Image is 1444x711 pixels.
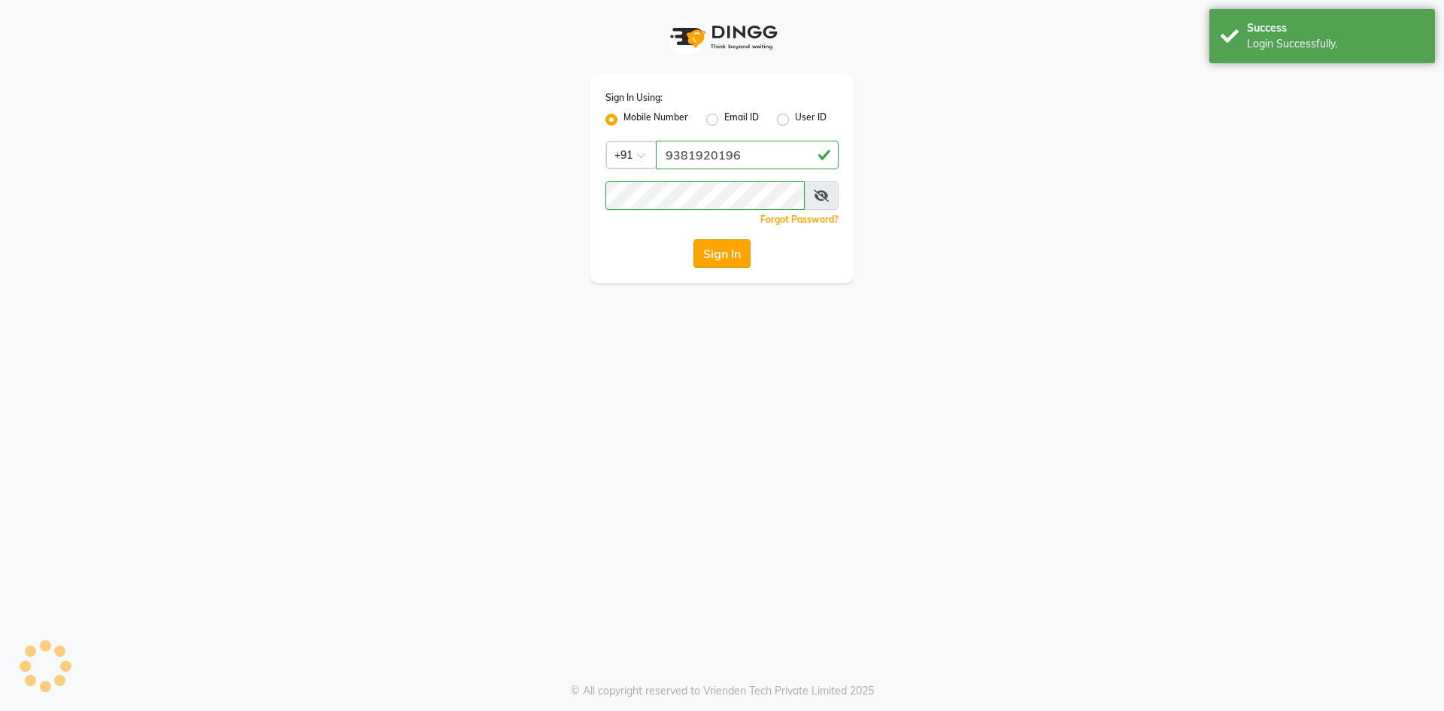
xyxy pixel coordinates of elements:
label: Mobile Number [623,111,688,129]
a: Forgot Password? [760,214,839,225]
label: User ID [795,111,827,129]
div: Login Successfully. [1247,36,1424,52]
button: Sign In [693,239,751,268]
label: Email ID [724,111,759,129]
div: Success [1247,20,1424,36]
input: Username [605,181,805,210]
label: Sign In Using: [605,91,663,105]
img: logo1.svg [662,15,782,59]
input: Username [656,141,839,169]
